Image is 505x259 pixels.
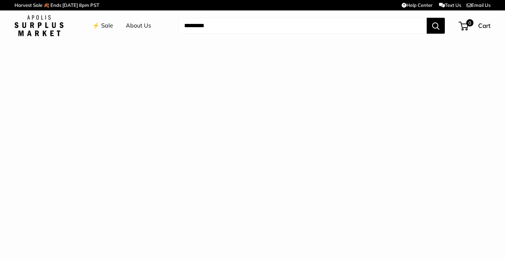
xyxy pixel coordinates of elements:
[459,20,490,32] a: 0 Cart
[439,2,461,8] a: Text Us
[92,20,113,31] a: ⚡️ Sale
[466,19,473,26] span: 0
[467,2,490,8] a: Email Us
[427,18,445,34] button: Search
[402,2,432,8] a: Help Center
[126,20,151,31] a: About Us
[478,22,490,29] span: Cart
[15,15,63,36] img: Apolis: Surplus Market
[178,18,427,34] input: Search...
